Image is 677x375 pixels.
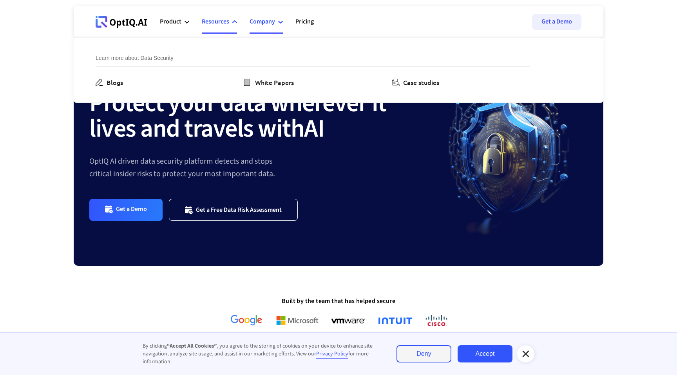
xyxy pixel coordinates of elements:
a: Get a Free Data Risk Assessment [169,199,298,220]
div: Product [160,16,181,27]
div: Company [250,16,275,27]
div: Company [250,10,283,34]
div: Get a Free Data Risk Assessment [196,206,282,214]
a: Webflow Homepage [96,10,147,34]
div: By clicking , you agree to the storing of cookies on your device to enhance site navigation, anal... [143,342,381,366]
strong: “Accept All Cookies” [167,342,217,350]
div: Product [160,10,189,34]
div: Get a Demo [116,205,147,214]
div: Resources [202,16,229,27]
a: White Papers [244,78,297,87]
nav: Resources [74,38,603,103]
a: Blogs [96,78,126,87]
strong: AI [304,111,324,147]
a: Deny [396,345,451,362]
strong: Built by the team that has helped secure [282,297,395,305]
div: Resources [202,10,237,34]
a: Case studies [392,78,442,87]
a: Pricing [295,10,314,34]
a: Accept [458,345,512,362]
div: Case studies [403,78,439,87]
a: Privacy Policy [316,350,348,359]
div: OptIQ AI driven data security platform detects and stops critical insider risks to protect your m... [89,155,431,180]
a: Get a Demo [89,199,163,220]
div: Learn more about Data Security [96,54,530,67]
strong: Protect your data wherever it lives and travels with [89,85,386,147]
a: Get a Demo [532,14,581,30]
div: Blogs [107,78,123,87]
div: White Papers [255,78,294,87]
